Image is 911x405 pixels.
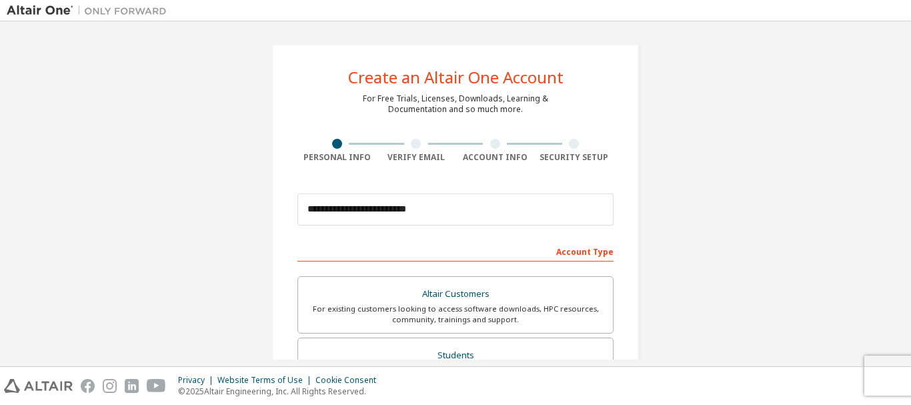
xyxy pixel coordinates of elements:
[297,240,614,262] div: Account Type
[306,346,605,365] div: Students
[315,375,384,386] div: Cookie Consent
[348,69,564,85] div: Create an Altair One Account
[217,375,315,386] div: Website Terms of Use
[178,375,217,386] div: Privacy
[306,304,605,325] div: For existing customers looking to access software downloads, HPC resources, community, trainings ...
[455,152,535,163] div: Account Info
[125,379,139,393] img: linkedin.svg
[147,379,166,393] img: youtube.svg
[363,93,548,115] div: For Free Trials, Licenses, Downloads, Learning & Documentation and so much more.
[81,379,95,393] img: facebook.svg
[377,152,456,163] div: Verify Email
[103,379,117,393] img: instagram.svg
[7,4,173,17] img: Altair One
[178,386,384,397] p: © 2025 Altair Engineering, Inc. All Rights Reserved.
[535,152,614,163] div: Security Setup
[306,285,605,304] div: Altair Customers
[297,152,377,163] div: Personal Info
[4,379,73,393] img: altair_logo.svg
